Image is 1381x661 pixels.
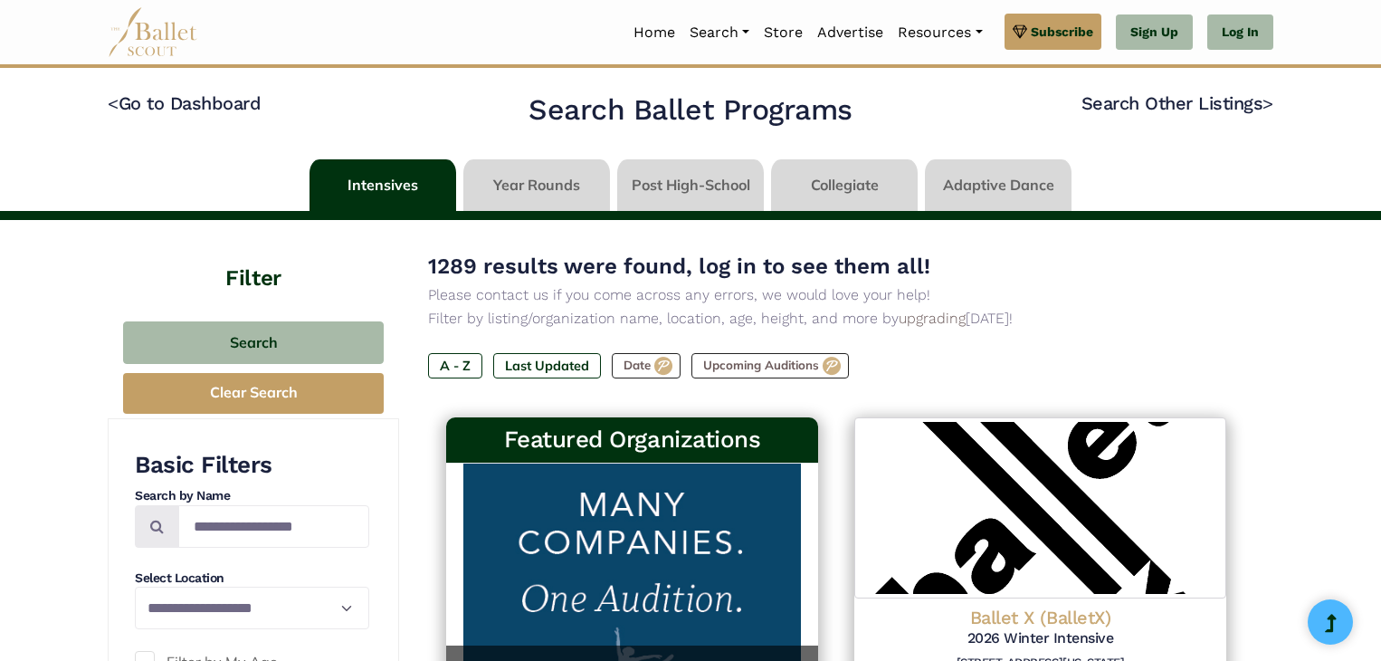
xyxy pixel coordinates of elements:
li: Collegiate [767,159,921,211]
h4: Select Location [135,570,369,588]
a: <Go to Dashboard [108,92,261,114]
a: Search [682,14,757,52]
li: Adaptive Dance [921,159,1075,211]
p: Filter by listing/organization name, location, age, height, and more by [DATE]! [428,307,1244,330]
h3: Featured Organizations [461,425,804,455]
img: gem.svg [1013,22,1027,42]
button: Search [123,321,384,364]
label: Date [612,353,681,378]
img: Logo [854,417,1226,599]
a: Store [757,14,810,52]
h2: Search Ballet Programs [529,91,852,129]
span: 1289 results were found, log in to see them all! [428,254,930,279]
a: Home [626,14,682,52]
h4: Filter [108,220,399,294]
code: < [108,91,119,114]
h3: Basic Filters [135,450,369,481]
p: Please contact us if you come across any errors, we would love your help! [428,283,1244,307]
span: Subscribe [1031,22,1093,42]
label: A - Z [428,353,482,378]
code: > [1262,91,1273,114]
a: Log In [1207,14,1273,51]
li: Post High-School [614,159,767,211]
label: Last Updated [493,353,601,378]
a: Search Other Listings> [1081,92,1273,114]
a: Sign Up [1116,14,1193,51]
h4: Ballet X (BalletX) [869,606,1212,629]
label: Upcoming Auditions [691,353,849,378]
input: Search by names... [178,505,369,548]
a: upgrading [899,310,966,327]
h5: 2026 Winter Intensive [869,629,1212,648]
button: Clear Search [123,373,384,414]
li: Year Rounds [460,159,614,211]
h4: Search by Name [135,487,369,505]
li: Intensives [306,159,460,211]
a: Resources [891,14,989,52]
a: Subscribe [1005,14,1101,50]
a: Advertise [810,14,891,52]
